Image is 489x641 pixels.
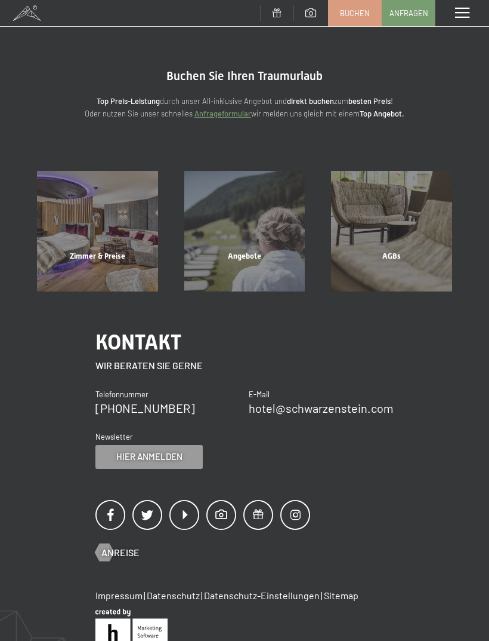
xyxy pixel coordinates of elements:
span: | [321,590,323,601]
a: Buchung Angebote [171,171,318,292]
span: AGBs [382,252,401,260]
a: Datenschutz-Einstellungen [204,590,320,601]
span: Anreise [101,546,140,559]
p: durch unser All-inklusive Angebot und zum ! Oder nutzen Sie unser schnelles wir melden uns gleich... [48,95,441,120]
a: Impressum [95,590,143,601]
span: | [201,590,203,601]
span: E-Mail [249,389,270,399]
a: Buchung AGBs [318,171,465,292]
span: Angebote [228,252,261,260]
span: Zimmer & Preise [70,252,125,260]
span: Anfragen [389,8,428,19]
span: Newsletter [95,432,133,441]
a: Buchung Zimmer & Preise [24,171,171,292]
span: Kontakt [95,330,181,354]
a: Datenschutz [147,590,200,601]
a: [PHONE_NUMBER] [95,401,195,415]
span: | [144,590,146,601]
strong: besten Preis [348,96,391,106]
a: hotel@schwarzenstein.com [249,401,394,415]
strong: Top Preis-Leistung [97,96,160,106]
a: Buchen [329,1,381,26]
a: Sitemap [324,590,358,601]
span: Buchen Sie Ihren Traumurlaub [166,69,323,83]
a: Anfragen [382,1,435,26]
strong: Top Angebot. [360,109,404,118]
strong: direkt buchen [287,96,334,106]
span: Buchen [340,8,370,19]
span: Wir beraten Sie gerne [95,360,203,371]
a: Anfrageformular [194,109,251,118]
a: Anreise [95,546,140,559]
span: Hier anmelden [116,450,182,463]
span: Telefonnummer [95,389,148,399]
